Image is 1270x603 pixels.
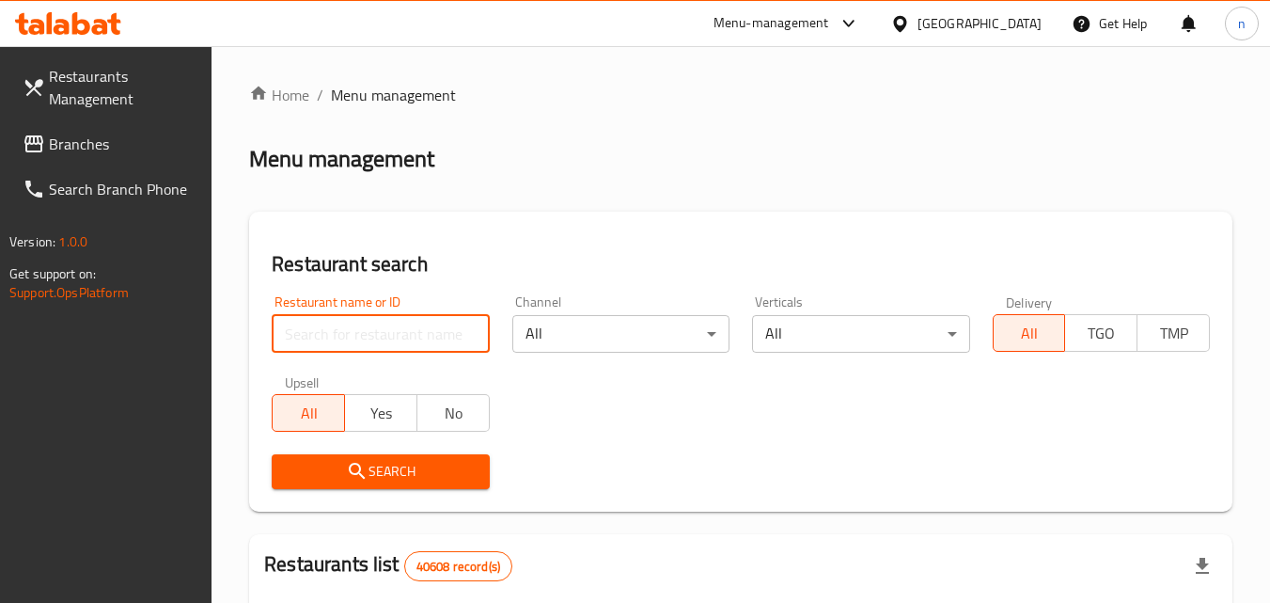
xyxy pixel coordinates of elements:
[993,314,1066,352] button: All
[280,400,337,427] span: All
[272,454,489,489] button: Search
[8,167,212,212] a: Search Branch Phone
[8,54,212,121] a: Restaurants Management
[49,133,197,155] span: Branches
[9,262,96,286] span: Get support on:
[344,394,417,432] button: Yes
[404,551,512,581] div: Total records count
[1180,544,1225,589] div: Export file
[405,558,511,576] span: 40608 record(s)
[1137,314,1210,352] button: TMP
[353,400,410,427] span: Yes
[1001,320,1058,347] span: All
[287,460,474,484] span: Search
[8,121,212,167] a: Branches
[713,12,829,35] div: Menu-management
[752,315,969,353] div: All
[416,394,490,432] button: No
[285,375,320,389] label: Upsell
[264,550,512,581] h2: Restaurants list
[917,13,1042,34] div: [GEOGRAPHIC_DATA]
[1073,320,1130,347] span: TGO
[1006,295,1053,309] label: Delivery
[9,230,55,254] span: Version:
[317,84,323,106] li: /
[49,65,197,110] span: Restaurants Management
[1238,13,1246,34] span: n
[249,84,1232,106] nav: breadcrumb
[512,315,729,353] div: All
[249,144,434,174] h2: Menu management
[58,230,87,254] span: 1.0.0
[272,394,345,432] button: All
[49,178,197,200] span: Search Branch Phone
[1064,314,1137,352] button: TGO
[249,84,309,106] a: Home
[1145,320,1202,347] span: TMP
[272,315,489,353] input: Search for restaurant name or ID..
[9,280,129,305] a: Support.OpsPlatform
[425,400,482,427] span: No
[272,250,1210,278] h2: Restaurant search
[331,84,456,106] span: Menu management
